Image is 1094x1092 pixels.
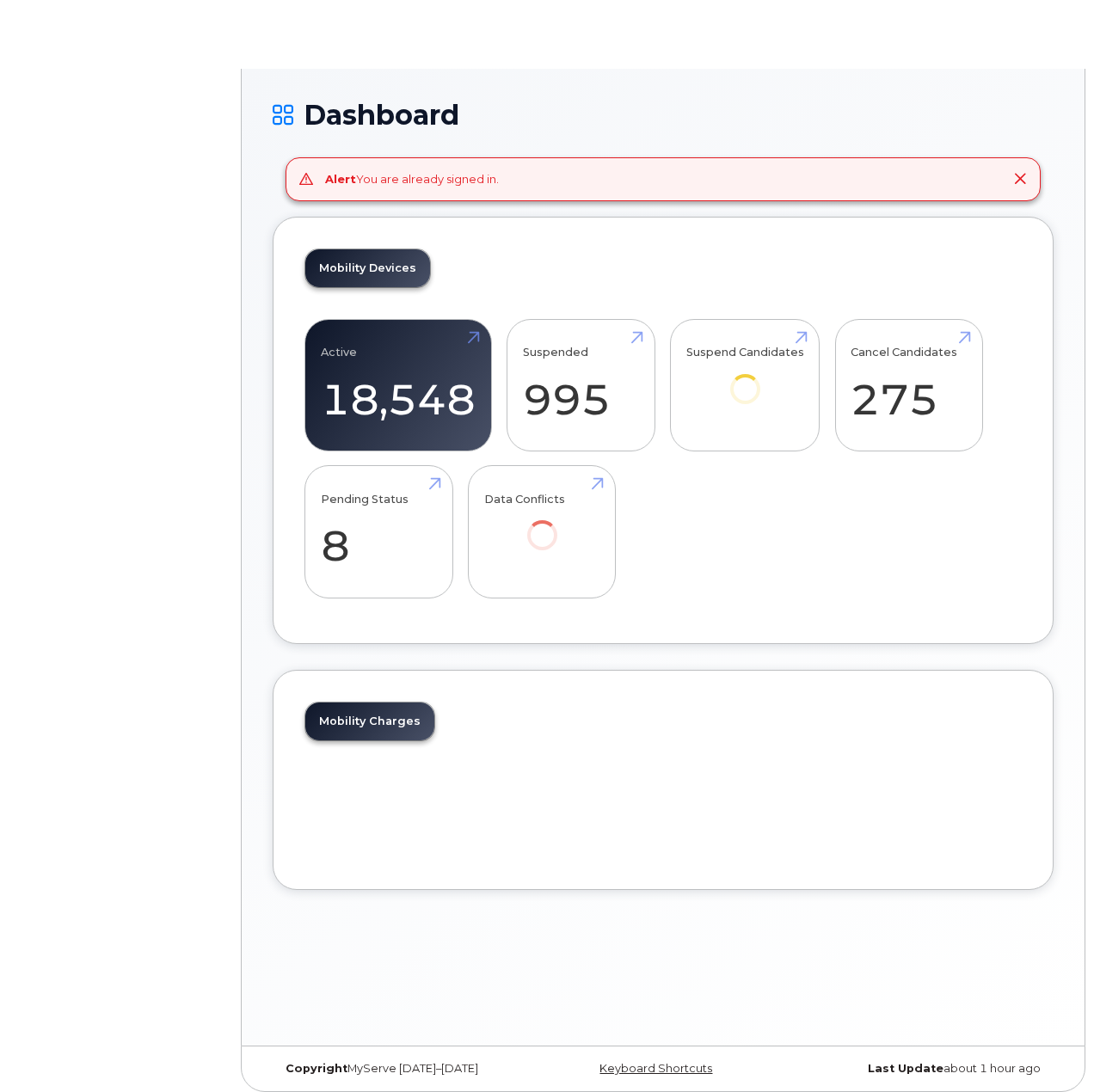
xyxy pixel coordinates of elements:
[868,1062,943,1075] strong: Last Update
[523,328,639,442] a: Suspended 995
[851,328,967,442] a: Cancel Candidates 275
[273,100,1054,130] h1: Dashboard
[325,171,499,187] div: You are already signed in.
[325,172,356,186] strong: Alert
[286,1062,347,1075] strong: Copyright
[686,328,804,427] a: Suspend Candidates
[599,1062,712,1075] a: Keyboard Shortcuts
[273,1062,533,1076] div: MyServe [DATE]–[DATE]
[321,475,437,589] a: Pending Status 8
[321,328,476,442] a: Active 18,548
[484,475,600,574] a: Data Conflicts
[305,702,434,740] a: Mobility Charges
[793,1062,1054,1076] div: about 1 hour ago
[305,249,430,287] a: Mobility Devices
